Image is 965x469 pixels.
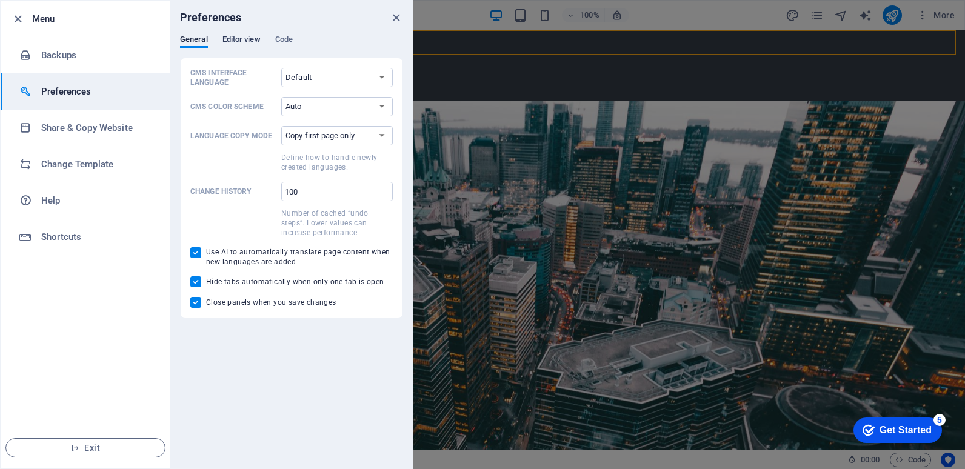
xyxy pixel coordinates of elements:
a: Help [1,182,170,219]
span: Exit [16,443,155,453]
button: close [389,10,403,25]
h6: Preferences [41,84,153,99]
button: Exit [5,438,165,457]
span: Close panels when you save changes [206,298,336,307]
div: Preferences [180,35,403,58]
div: 5 [90,2,102,15]
select: CMS Interface Language [281,68,393,87]
h6: Share & Copy Website [41,121,153,135]
h6: Shortcuts [41,230,153,244]
span: Code [275,32,293,49]
p: Language Copy Mode [190,131,276,141]
p: Number of cached “undo steps”. Lower values can increase performance. [281,208,393,238]
p: CMS Color Scheme [190,102,276,111]
p: Change history [190,187,276,196]
h6: Help [41,193,153,208]
p: Define how to handle newly created languages. [281,153,393,172]
div: Get Started [36,13,88,24]
h6: Menu [32,12,161,26]
h6: Preferences [180,10,242,25]
div: Get Started 5 items remaining, 0% complete [10,6,98,32]
span: General [180,32,208,49]
input: Change historyNumber of cached “undo steps”. Lower values can increase performance. [281,182,393,201]
h6: Change Template [41,157,153,171]
p: CMS Interface Language [190,68,276,87]
select: Language Copy ModeDefine how to handle newly created languages. [281,126,393,145]
span: Use AI to automatically translate page content when new languages are added [206,247,393,267]
span: Editor view [222,32,261,49]
span: Hide tabs automatically when only one tab is open [206,277,384,287]
select: CMS Color Scheme [281,97,393,116]
h6: Backups [41,48,153,62]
